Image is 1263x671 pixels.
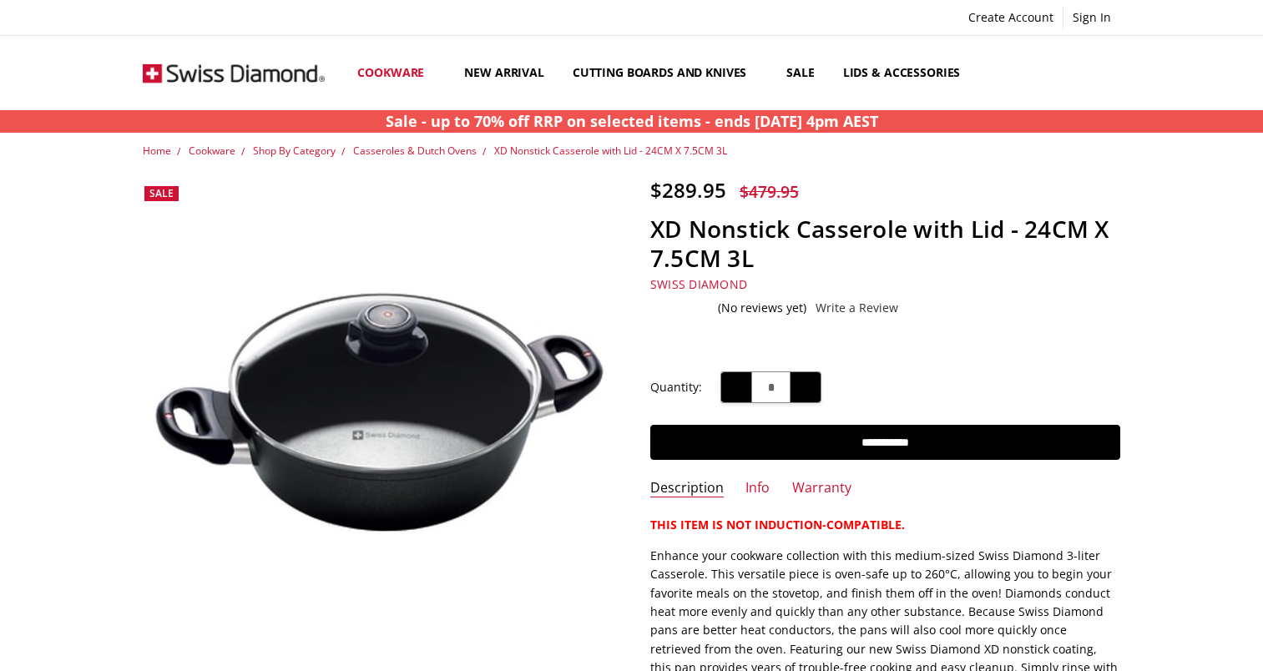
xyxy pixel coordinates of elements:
[143,144,171,158] a: Home
[986,36,1087,110] a: Top Sellers
[745,479,770,498] a: Info
[353,144,477,158] a: Casseroles & Dutch Ovens
[650,517,905,532] strong: THIS ITEM IS NOT INDUCTION-COMPATIBLE.
[650,378,702,396] label: Quantity:
[143,284,613,542] img: XD Nonstick Casserole with Lid - 24CM X 7.5CM 3L
[386,111,878,131] strong: Sale - up to 70% off RRP on selected items - ends [DATE] 4pm AEST
[143,37,325,109] img: Free Shipping On Every Order
[343,36,450,110] a: Cookware
[450,36,558,110] a: New arrival
[650,276,747,292] a: Swiss Diamond
[179,655,180,657] img: XD Nonstick Casserole with Lid - 24CM X 7.5CM 3L
[829,36,986,110] a: Lids & Accessories
[816,301,898,315] a: Write a Review
[650,176,726,204] span: $289.95
[772,36,828,110] a: Sale
[1063,6,1120,29] a: Sign In
[253,144,336,158] a: Shop By Category
[184,655,185,657] img: XD Nonstick Casserole with Lid - 24CM X 7.5CM 3L
[650,214,1120,273] h1: XD Nonstick Casserole with Lid - 24CM X 7.5CM 3L
[650,479,724,498] a: Description
[494,144,727,158] a: XD Nonstick Casserole with Lid - 24CM X 7.5CM 3L
[792,479,851,498] a: Warranty
[149,186,174,200] span: Sale
[558,36,773,110] a: Cutting boards and knives
[718,301,806,315] span: (No reviews yet)
[189,144,235,158] a: Cookware
[143,178,613,648] a: XD Nonstick Casserole with Lid - 24CM X 7.5CM 3L
[959,6,1063,29] a: Create Account
[740,180,799,203] span: $479.95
